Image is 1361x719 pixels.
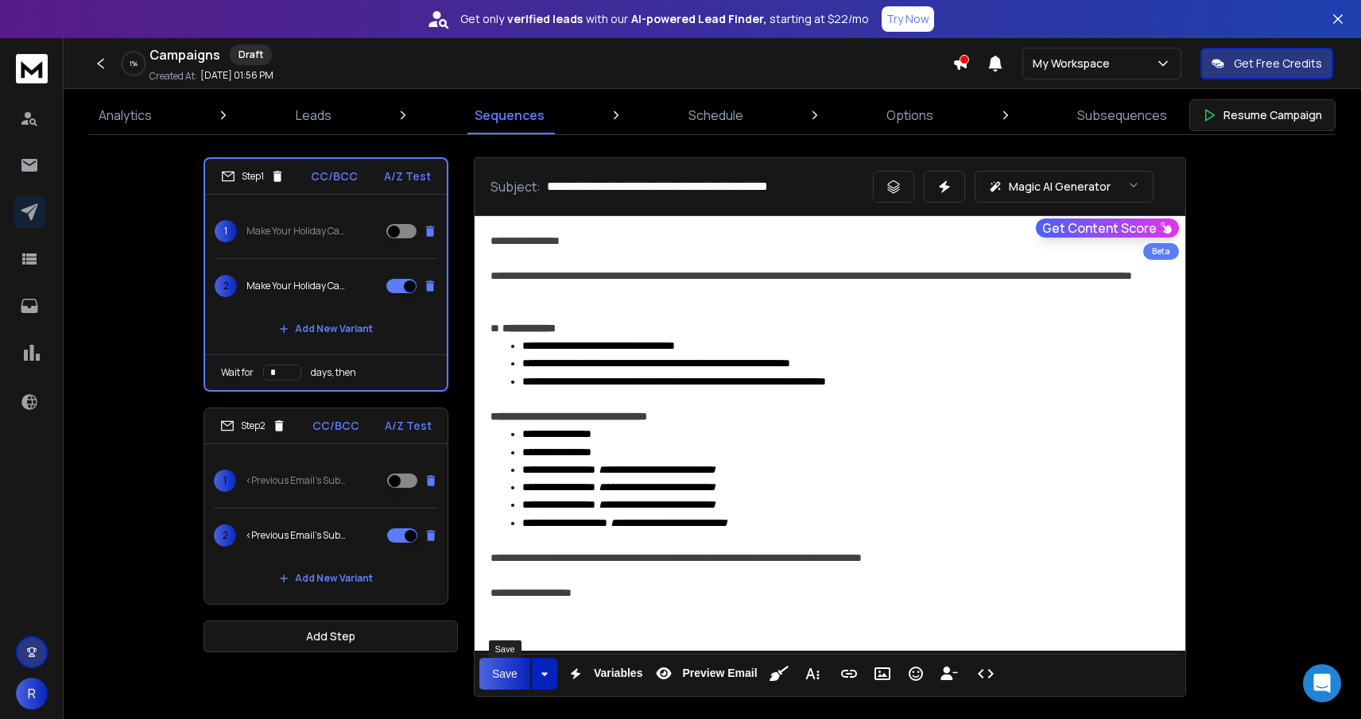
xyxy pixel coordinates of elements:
[99,106,152,125] p: Analytics
[591,667,646,680] span: Variables
[886,11,929,27] p: Try Now
[1068,96,1177,134] a: Subsequences
[214,524,236,547] span: 2
[560,658,646,690] button: Variables
[465,96,554,134] a: Sequences
[16,678,48,709] button: R
[688,106,743,125] p: Schedule
[882,6,934,32] button: Try Now
[460,11,869,27] p: Get only with our starting at $22/mo
[215,220,237,242] span: 1
[1143,243,1179,260] div: Beta
[215,275,237,297] span: 2
[489,640,522,658] div: Save
[475,106,545,125] p: Sequences
[266,562,386,594] button: Add New Variant
[204,408,448,605] li: Step2CC/BCCA/Z Test1<Previous Email's Subject>2<Previous Email's Subject>Add New Variant
[1200,48,1333,79] button: Get Free Credits
[1189,99,1336,131] button: Resume Campaign
[311,168,358,184] p: CC/BCC
[296,106,332,125] p: Leads
[266,313,386,345] button: Add New Variant
[200,69,273,82] p: [DATE] 01:56 PM
[204,157,448,392] li: Step1CC/BCCA/Z Test1Make Your Holiday Cards Stand Out in [DATE] 🎁✍️2Make Your Holiday Cards Stand...
[312,418,359,434] p: CC/BCC
[934,658,964,690] button: Insert Unsubscribe Link
[1009,179,1111,195] p: Magic AI Generator
[1303,664,1341,702] div: Open Intercom Messenger
[286,96,341,134] a: Leads
[221,366,254,379] p: Wait for
[246,529,347,542] p: <Previous Email's Subject>
[834,658,864,690] button: Insert Link (⌘K)
[204,620,458,652] button: Add Step
[679,667,760,680] span: Preview Email
[1033,56,1116,72] p: My Workspace
[877,96,943,134] a: Options
[764,658,794,690] button: Clean HTML
[631,11,766,27] strong: AI-powered Lead Finder,
[479,658,530,690] button: Save
[246,280,348,292] p: Make Your Holiday Cards Stand Out in [DATE] 🎁✍️
[220,419,286,433] div: Step 2
[385,418,432,434] p: A/Z Test
[886,106,933,125] p: Options
[246,474,347,487] p: <Previous Email's Subject>
[16,54,48,83] img: logo
[867,658,898,690] button: Insert Image (⌘P)
[491,177,541,196] p: Subject:
[971,658,1001,690] button: Code View
[507,11,583,27] strong: verified leads
[975,171,1154,203] button: Magic AI Generator
[214,470,236,492] span: 1
[1077,106,1167,125] p: Subsequences
[384,168,431,184] p: A/Z Test
[1036,218,1179,238] button: Get Content Score
[901,658,931,690] button: Emoticons
[246,225,348,238] p: Make Your Holiday Cards Stand Out in [DATE] 🎁✍️
[311,366,356,379] p: days, then
[221,169,285,184] div: Step 1
[1234,56,1322,72] p: Get Free Credits
[797,658,828,690] button: More Text
[230,44,272,65] div: Draft
[130,59,138,68] p: 1 %
[149,70,197,83] p: Created At:
[149,45,220,64] h1: Campaigns
[89,96,161,134] a: Analytics
[679,96,753,134] a: Schedule
[649,658,760,690] button: Preview Email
